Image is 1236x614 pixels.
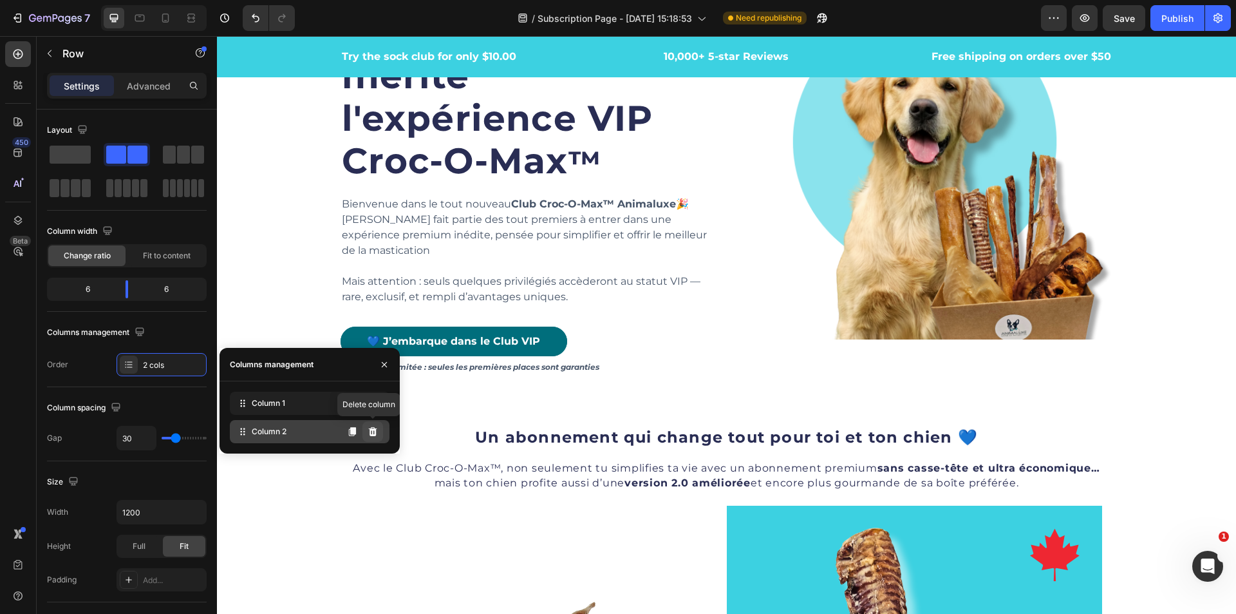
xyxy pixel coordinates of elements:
p: Advanced [127,79,171,93]
div: 6 [138,280,204,298]
button: Save [1103,5,1145,31]
p: Settings [64,79,100,93]
strong: Club Croc-O-Max™ Animaluxe [294,162,459,174]
div: Layout [47,122,90,139]
div: Column spacing [47,399,124,417]
p: Row [62,46,172,61]
div: Size [47,474,81,491]
input: Auto [117,501,206,524]
span: Subscription Page - [DATE] 15:18:53 [538,12,692,25]
p: 💙 J’embarque dans le Club VIP [150,298,323,313]
div: Add... [143,575,203,586]
span: Un abonnement qui change tout pour toi et ton chien 💙 [258,392,761,410]
div: 2 cols [143,360,203,371]
span: 1 [1219,532,1229,542]
span: Mais attention : seuls quelques privilégiés accèderont au statut VIP — rare, exclusif, et rempli ... [125,239,483,267]
div: Beta [10,236,31,246]
div: Columns management [47,324,147,341]
span: Column 1 [252,398,285,409]
span: Save [1114,13,1135,24]
div: Gap [47,432,62,444]
span: Change ratio [64,250,111,262]
div: Padding [47,574,77,586]
p: 7 [84,10,90,26]
span: / [532,12,535,25]
div: Publish [1161,12,1194,25]
div: Order [47,359,68,370]
span: Column 2 [252,426,286,437]
strong: version 2.0 améliorée [407,441,534,453]
a: 💙 J’embarque dans le Club VIP [124,291,350,320]
iframe: Intercom live chat [1192,551,1223,582]
button: Publish [1150,5,1204,31]
div: Columns management [230,359,314,370]
span: ™ [351,108,384,145]
span: Fit [180,541,189,552]
iframe: Design area [217,36,1236,614]
span: Bienvenue dans le tout nouveau 🎉 [PERSON_NAME] fait partie des tout premiers à entrer dans une ex... [125,162,490,220]
span: Full [133,541,145,552]
span: mais ton chien profite aussi d’une et encore plus gourmande de sa boîte préférée. [218,441,802,453]
div: Undo/Redo [243,5,295,31]
input: Auto [117,427,156,450]
div: Height [47,541,71,552]
div: Column width [47,223,115,240]
div: Width [47,506,68,518]
span: Fit to content [143,250,191,262]
div: 450 [12,137,31,148]
strong: sans casse-tête et ultra économique… [660,426,883,438]
strong: ⚡ Offre VIP limitée : seules les premières places sont garanties [125,326,382,336]
div: 6 [50,280,115,298]
button: 7 [5,5,96,31]
span: Avec le Club Croc-O-Max™, non seulement tu simplifies ta vie avec un abonnement premium [136,426,883,438]
span: Need republishing [736,12,801,24]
